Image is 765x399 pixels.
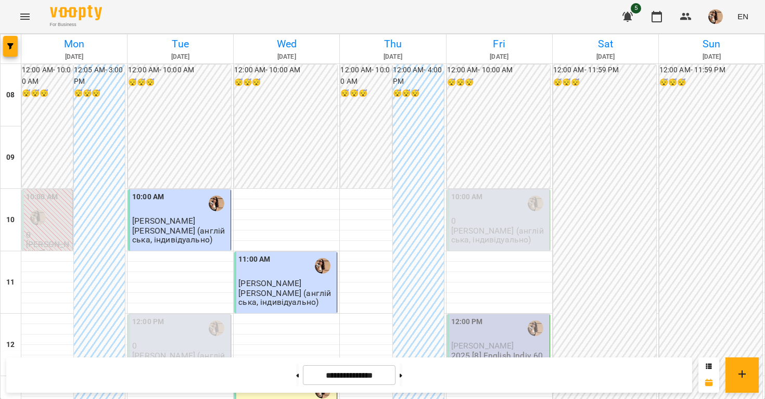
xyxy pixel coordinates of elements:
h6: Fri [448,36,551,52]
h6: 12:05 AM - 3:00 PM [74,65,125,87]
span: [PERSON_NAME] [132,216,195,226]
img: Малярська Христина Борисівна (а) [528,196,543,211]
h6: 😴😴😴 [340,88,391,99]
span: For Business [50,21,102,28]
label: 10:00 AM [451,191,483,203]
h6: Tue [129,36,232,52]
h6: 12:00 AM - 10:00 AM [340,65,391,87]
h6: [DATE] [660,52,763,62]
img: Малярська Христина Борисівна (а) [209,196,224,211]
p: [PERSON_NAME] (англійська, індивідуально) [132,226,228,244]
button: Menu [12,4,37,29]
img: Малярська Христина Борисівна (а) [315,258,330,274]
h6: 😴😴😴 [74,88,125,99]
h6: 11 [6,277,15,288]
img: Малярська Христина Борисівна (а) [528,320,543,336]
h6: [DATE] [129,52,232,62]
h6: [DATE] [554,52,657,62]
img: da26dbd3cedc0bbfae66c9bd16ef366e.jpeg [708,9,723,24]
h6: 08 [6,89,15,101]
span: 5 [631,3,641,14]
h6: Mon [23,36,125,52]
h6: 09 [6,152,15,163]
h6: 12 [6,339,15,351]
h6: 😴😴😴 [22,88,73,99]
h6: 10 [6,214,15,226]
h6: Wed [235,36,338,52]
h6: 12:00 AM - 10:00 AM [128,65,231,76]
span: [PERSON_NAME] [238,278,301,288]
p: 0 [451,216,547,225]
h6: 12:00 AM - 11:59 PM [659,65,762,76]
h6: [DATE] [448,52,551,62]
p: 0 [132,341,228,350]
p: 0 [26,230,70,239]
h6: 😴😴😴 [447,77,550,88]
h6: 12:00 AM - 11:59 PM [553,65,656,76]
label: 12:00 PM [132,316,164,328]
h6: 😴😴😴 [659,77,762,88]
label: 10:00 AM [26,191,58,203]
p: [PERSON_NAME] (англійська, індивідуально) [451,226,547,244]
span: [PERSON_NAME] [451,341,514,351]
p: [PERSON_NAME] (англійська, індивідуально) [26,240,70,285]
h6: Thu [341,36,444,52]
button: EN [733,7,753,26]
h6: 12:00 AM - 4:00 PM [393,65,444,87]
span: EN [737,11,748,22]
h6: 12:00 AM - 10:00 AM [22,65,73,87]
h6: 😴😴😴 [234,77,337,88]
h6: 😴😴😴 [128,77,231,88]
img: Voopty Logo [50,5,102,20]
h6: 12:00 AM - 10:00 AM [234,65,337,76]
h6: [DATE] [23,52,125,62]
label: 11:00 AM [238,254,270,265]
h6: Sat [554,36,657,52]
h6: [DATE] [341,52,444,62]
img: Малярська Христина Борисівна (а) [30,210,46,225]
h6: [DATE] [235,52,338,62]
label: 12:00 PM [451,316,483,328]
p: [PERSON_NAME] (англійська, індивідуально) [238,289,335,307]
h6: 12:00 AM - 10:00 AM [447,65,550,76]
h6: 😴😴😴 [393,88,444,99]
h6: 😴😴😴 [553,77,656,88]
h6: Sun [660,36,763,52]
label: 10:00 AM [132,191,164,203]
img: Малярська Христина Борисівна (а) [209,320,224,336]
